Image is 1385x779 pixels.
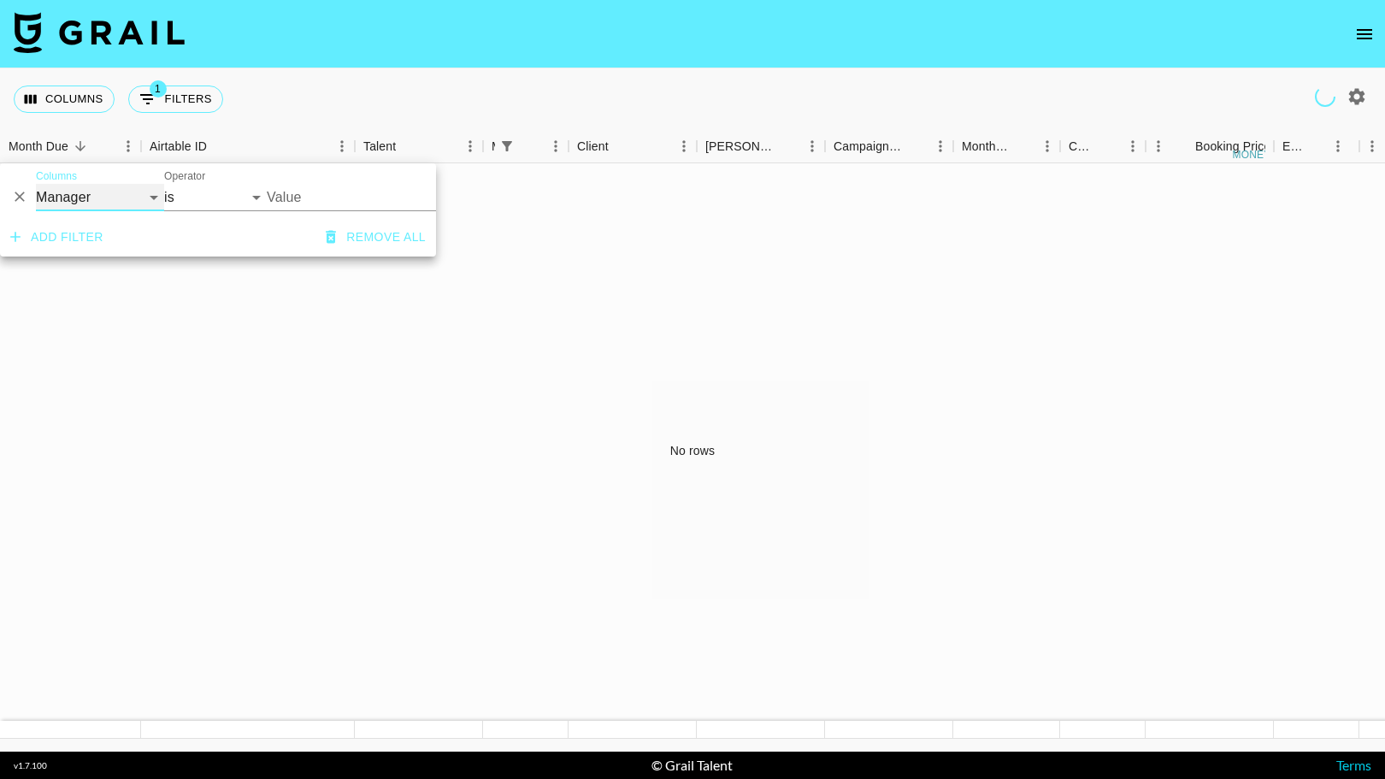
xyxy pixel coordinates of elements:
[7,184,32,210] button: Delete
[1282,130,1306,163] div: Expenses: Remove Commission?
[128,86,223,113] button: Show filters
[355,130,483,163] div: Talent
[1274,130,1359,163] div: Expenses: Remove Commission?
[1060,130,1146,163] div: Currency
[825,130,953,163] div: Campaign (Type)
[3,221,110,253] button: Add filter
[1347,17,1382,51] button: open drawer
[363,130,396,163] div: Talent
[396,134,420,158] button: Sort
[319,221,433,253] button: Remove all
[569,130,697,163] div: Client
[834,130,904,163] div: Campaign (Type)
[671,133,697,159] button: Menu
[577,130,609,163] div: Client
[953,130,1060,163] div: Month Due
[1034,133,1060,159] button: Menu
[492,130,495,163] div: Manager
[9,130,68,163] div: Month Due
[651,757,733,774] div: © Grail Talent
[1359,133,1385,159] button: Menu
[1195,130,1270,163] div: Booking Price
[495,134,519,158] div: 1 active filter
[1171,134,1195,158] button: Sort
[14,12,185,53] img: Grail Talent
[1233,150,1271,160] div: money
[705,130,775,163] div: [PERSON_NAME]
[962,130,1011,163] div: Month Due
[1069,130,1096,163] div: Currency
[904,134,928,158] button: Sort
[609,134,633,158] button: Sort
[164,169,205,184] label: Operator
[519,134,543,158] button: Sort
[495,134,519,158] button: Show filters
[115,133,141,159] button: Menu
[36,169,77,184] label: Columns
[329,133,355,159] button: Menu
[14,760,47,771] div: v 1.7.100
[141,130,355,163] div: Airtable ID
[799,133,825,159] button: Menu
[207,134,231,158] button: Sort
[150,80,167,97] span: 1
[1146,133,1171,159] button: Menu
[928,133,953,159] button: Menu
[68,134,92,158] button: Sort
[1011,134,1034,158] button: Sort
[1120,133,1146,159] button: Menu
[775,134,799,158] button: Sort
[1311,83,1340,111] span: Refreshing users, talent, clients, campaigns, managers...
[1096,134,1120,158] button: Sort
[1306,134,1330,158] button: Sort
[483,130,569,163] div: Manager
[14,86,115,113] button: Select columns
[697,130,825,163] div: Booker
[457,133,483,159] button: Menu
[150,130,207,163] div: Airtable ID
[1336,757,1371,773] a: Terms
[1325,133,1351,159] button: Menu
[543,133,569,159] button: Menu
